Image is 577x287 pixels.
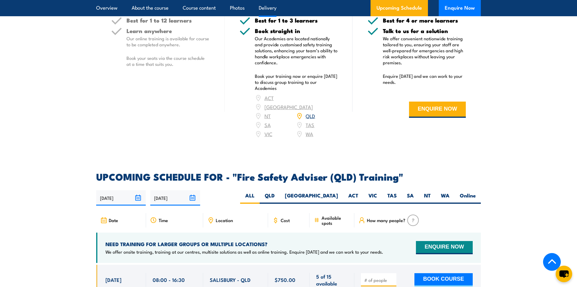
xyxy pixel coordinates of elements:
p: We offer convenient nationwide training tailored to you, ensuring your staff are well-prepared fo... [383,35,466,66]
span: Location [216,218,233,223]
span: [DATE] [105,276,121,283]
h4: NEED TRAINING FOR LARGER GROUPS OR MULTIPLE LOCATIONS? [105,241,383,247]
h5: Best for 1 to 3 learners [255,17,338,23]
p: Our Academies are located nationally and provide customised safety training solutions, enhancing ... [255,35,338,66]
label: NT [419,192,436,204]
button: BOOK COURSE [414,273,473,286]
a: QLD [306,112,315,119]
label: ACT [343,192,363,204]
p: Book your training now or enquire [DATE] to discuss group training to our Academies [255,73,338,91]
label: WA [436,192,455,204]
label: SA [402,192,419,204]
h5: Talk to us for a solution [383,28,466,34]
h5: Best for 1 to 12 learners [127,17,209,23]
p: Enquire [DATE] and we can work to your needs. [383,73,466,85]
label: TAS [382,192,402,204]
span: SALISBURY - QLD [210,276,251,283]
h5: Book straight in [255,28,338,34]
p: Our online training is available for course to be completed anywhere. [127,35,209,47]
span: How many people? [367,218,405,223]
h2: UPCOMING SCHEDULE FOR - "Fire Safety Adviser (QLD) Training" [96,172,481,181]
button: ENQUIRE NOW [416,241,473,254]
span: Cost [281,218,290,223]
p: Book your seats via the course schedule at a time that suits you. [127,55,209,67]
label: [GEOGRAPHIC_DATA] [280,192,343,204]
span: Available spots [322,215,350,225]
button: chat-button [556,266,572,282]
span: 5 of 15 available [316,273,348,287]
h5: Learn anywhere [127,28,209,34]
input: # of people [364,277,394,283]
label: VIC [363,192,382,204]
label: Online [455,192,481,204]
span: 08:00 - 16:30 [153,276,185,283]
label: QLD [260,192,280,204]
span: Time [159,218,168,223]
button: ENQUIRE NOW [409,102,466,118]
p: We offer onsite training, training at our centres, multisite solutions as well as online training... [105,249,383,255]
span: Date [109,218,118,223]
label: ALL [240,192,260,204]
h5: Best for 4 or more learners [383,17,466,23]
input: From date [96,190,146,206]
input: To date [150,190,200,206]
span: $750.00 [275,276,295,283]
